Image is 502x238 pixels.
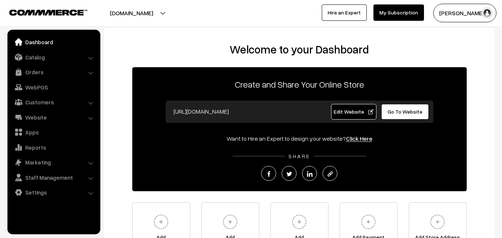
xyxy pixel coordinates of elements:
div: Want to Hire an Expert to design your website? [132,134,467,143]
button: [DOMAIN_NAME] [84,4,179,22]
a: Reports [9,141,98,154]
img: plus.svg [220,212,240,232]
span: Go To Website [388,108,422,115]
img: user [482,7,493,19]
a: Dashboard [9,35,98,49]
img: plus.svg [289,212,310,232]
a: Apps [9,125,98,139]
a: My Subscription [373,4,424,21]
a: Website [9,111,98,124]
button: [PERSON_NAME] [433,4,496,22]
a: Catalog [9,50,98,64]
a: Settings [9,186,98,199]
img: COMMMERCE [9,10,87,15]
a: Marketing [9,156,98,169]
a: Orders [9,65,98,79]
a: Click Here [346,135,372,142]
a: COMMMERCE [9,7,74,16]
h2: Welcome to your Dashboard [111,43,487,56]
span: Edit Website [334,108,373,115]
a: Go To Website [381,104,429,120]
img: plus.svg [151,212,171,232]
img: plus.svg [358,212,379,232]
span: SHARE [285,153,314,159]
a: Staff Management [9,171,98,184]
a: Edit Website [331,104,376,120]
a: WebPOS [9,81,98,94]
a: Customers [9,95,98,109]
img: plus.svg [427,212,448,232]
p: Create and Share Your Online Store [132,78,467,91]
a: Hire an Expert [322,4,367,21]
